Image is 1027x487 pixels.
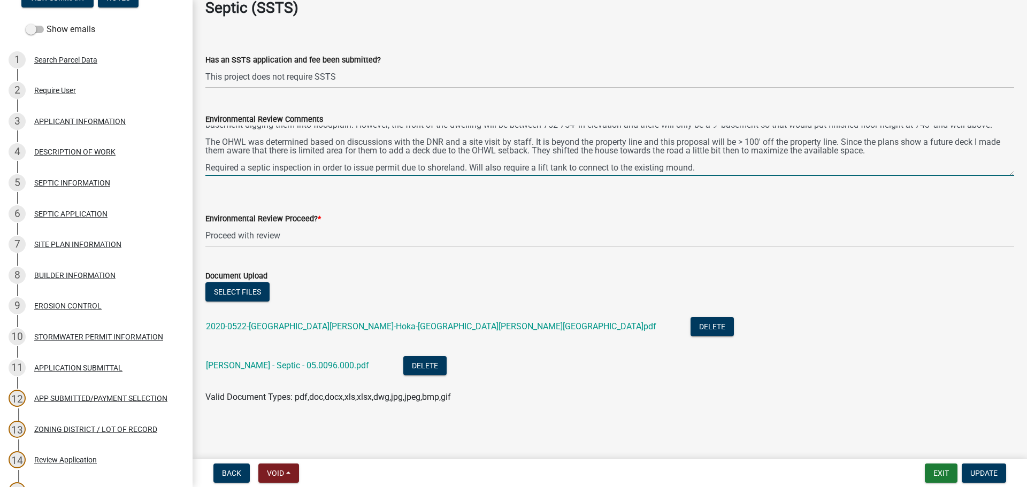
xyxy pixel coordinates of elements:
div: 13 [9,421,26,438]
label: Show emails [26,23,95,36]
div: SEPTIC APPLICATION [34,210,108,218]
div: 8 [9,267,26,284]
div: 2 [9,82,26,99]
div: 11 [9,359,26,376]
button: Delete [691,317,734,336]
div: BUILDER INFORMATION [34,272,116,279]
button: Update [962,463,1006,483]
div: Require User [34,87,76,94]
div: SITE PLAN INFORMATION [34,241,121,248]
wm-modal-confirm: Delete Document [403,361,447,371]
div: APPLICANT INFORMATION [34,118,126,125]
button: Back [213,463,250,483]
div: STORMWATER PERMIT INFORMATION [34,333,163,341]
div: 10 [9,328,26,345]
span: Back [222,469,241,477]
label: Document Upload [205,273,267,280]
span: Valid Document Types: pdf,doc,docx,xls,xlsx,dwg,jpg,jpeg,bmp,gif [205,392,451,402]
div: 9 [9,297,26,314]
div: 4 [9,143,26,160]
span: Void [267,469,284,477]
div: EROSION CONTROL [34,302,102,310]
button: Select files [205,282,270,302]
div: 1 [9,51,26,68]
a: [PERSON_NAME] - Septic - 05.0096.000.pdf [206,360,369,370]
div: APP SUBMITTED/PAYMENT SELECTION [34,395,167,402]
div: ZONING DISTRICT / LOT OF RECORD [34,426,157,433]
div: 3 [9,113,26,130]
a: 2020-0522-[GEOGRAPHIC_DATA][PERSON_NAME]-Hoka-[GEOGRAPHIC_DATA][PERSON_NAME][GEOGRAPHIC_DATA]pdf [206,321,656,331]
label: Environmental Review Comments [205,116,323,123]
span: Update [970,469,998,477]
div: 7 [9,236,26,253]
div: DESCRIPTION OF WORK [34,148,116,156]
div: 14 [9,451,26,468]
button: Delete [403,356,447,375]
label: Environmental Review Proceed? [205,215,321,223]
div: Search Parcel Data [34,56,97,64]
button: Void [258,463,299,483]
label: Has an SSTS application and fee been submitted? [205,57,381,64]
wm-modal-confirm: Delete Document [691,322,734,332]
div: APPLICATION SUBMITTAL [34,364,122,372]
div: Review Application [34,456,97,463]
div: 12 [9,390,26,407]
div: 5 [9,174,26,191]
div: 6 [9,205,26,222]
button: Exit [925,463,957,483]
div: SEPTIC INFORMATION [34,179,110,187]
